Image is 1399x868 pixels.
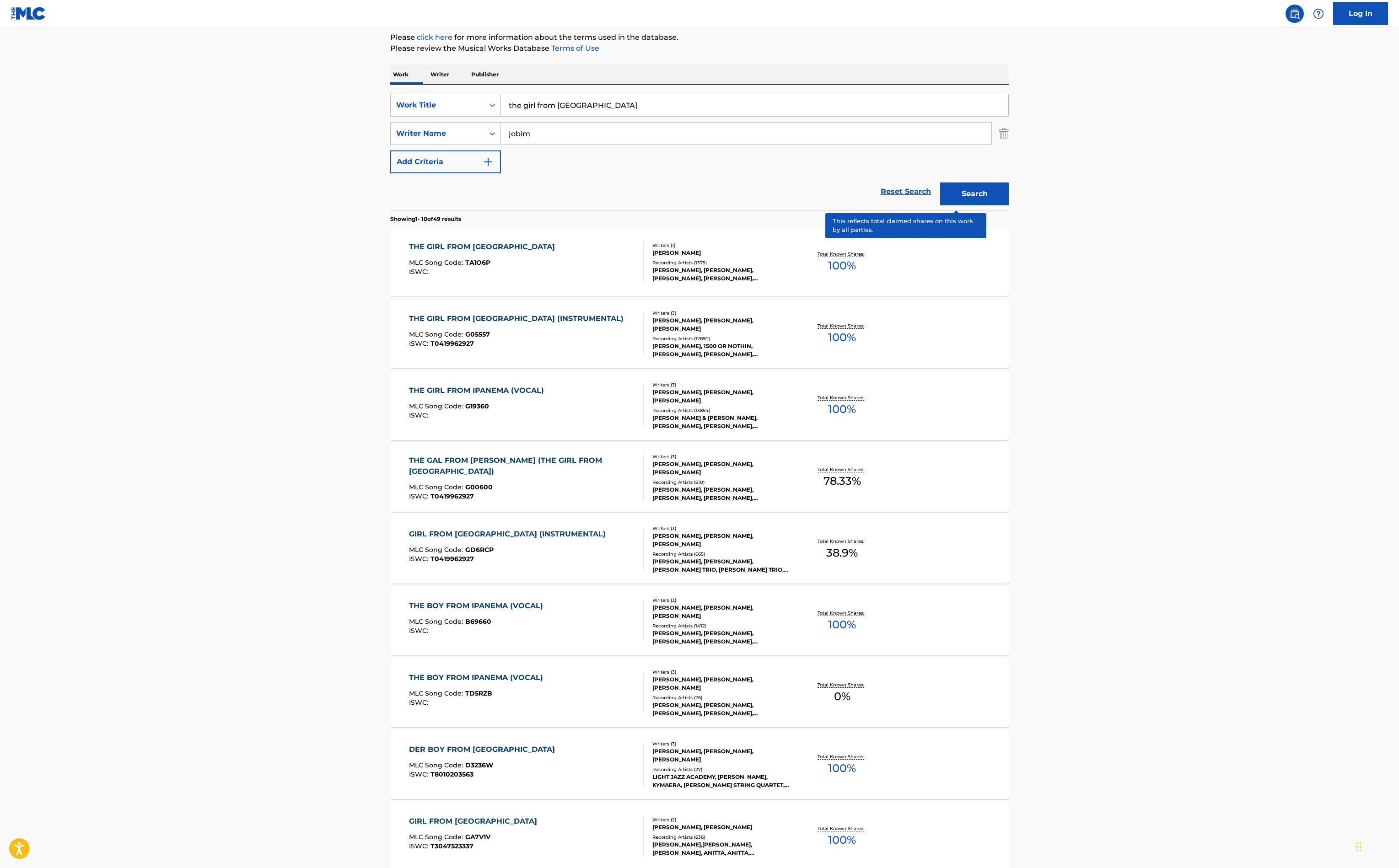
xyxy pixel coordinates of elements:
div: Work Title [396,100,479,111]
span: ISWC : [409,770,430,778]
span: MLC Song Code : [409,833,465,841]
a: Public Search [1286,5,1304,23]
p: Total Known Shares: [818,753,866,760]
span: 100 % [828,832,856,848]
div: [PERSON_NAME], [PERSON_NAME], [PERSON_NAME] [652,316,791,333]
span: ISWC : [409,627,430,635]
div: THE GAL FROM [PERSON_NAME] (THE GIRL FROM [GEOGRAPHIC_DATA]) [409,455,636,477]
p: Please for more information about the terms used in the database. [390,32,1009,43]
div: Writers ( 3 ) [652,740,791,747]
p: Total Known Shares: [818,825,866,832]
p: Total Known Shares: [818,466,866,473]
span: B69660 [465,617,491,626]
a: DER BOY FROM [GEOGRAPHIC_DATA]MLC Song Code:D3236WISWC:T8010203563Writers (3)[PERSON_NAME], [PERS... [390,730,1009,799]
div: Chat Widget [1353,824,1399,868]
p: Writer [428,65,452,84]
img: MLC Logo [11,7,46,20]
div: Writers ( 2 ) [652,816,791,823]
div: Writers ( 3 ) [652,310,791,316]
div: Recording Artists ( 13854 ) [652,407,791,414]
span: GA7V1V [465,833,490,841]
p: Showing 1 - 10 of 49 results [390,215,461,223]
span: G05557 [465,330,490,338]
span: T8010203563 [430,770,474,778]
div: GIRL FROM [GEOGRAPHIC_DATA] [409,816,542,827]
p: Total Known Shares: [818,251,866,257]
span: MLC Song Code : [409,761,465,769]
div: [PERSON_NAME], [PERSON_NAME], [PERSON_NAME] TRIO, [PERSON_NAME] TRIO, [PERSON_NAME] [652,557,791,574]
button: Search [940,182,1009,205]
span: ISWC : [409,842,430,850]
span: 100 % [828,329,856,346]
div: [PERSON_NAME], [PERSON_NAME], [PERSON_NAME] [652,747,791,764]
span: ISWC : [409,555,430,563]
div: THE GIRL FROM [GEOGRAPHIC_DATA] (INSTRUMENTAL) [409,313,628,324]
span: 100 % [828,257,856,274]
div: THE BOY FROM IPANEMA (VOCAL) [409,600,548,611]
div: [PERSON_NAME] & [PERSON_NAME], [PERSON_NAME], [PERSON_NAME], [PERSON_NAME], [PERSON_NAME], [PERSO... [652,414,791,430]
div: Drag [1356,833,1361,861]
div: Writers ( 1 ) [652,242,791,249]
div: Recording Artists ( 1412 ) [652,622,791,629]
div: [PERSON_NAME], [PERSON_NAME], [PERSON_NAME] [652,675,791,692]
div: [PERSON_NAME] [652,249,791,257]
div: Writers ( 3 ) [652,597,791,604]
div: DER BOY FROM [GEOGRAPHIC_DATA] [409,744,560,755]
span: ISWC : [409,411,430,419]
p: Total Known Shares: [818,610,866,616]
div: THE GIRL FROM [GEOGRAPHIC_DATA] [409,241,560,252]
div: [PERSON_NAME], [PERSON_NAME], [PERSON_NAME] [652,604,791,620]
div: [PERSON_NAME], [PERSON_NAME], [PERSON_NAME] [652,532,791,548]
a: click here [417,33,452,42]
div: [PERSON_NAME], [PERSON_NAME], [PERSON_NAME], [PERSON_NAME], [PERSON_NAME] & [PERSON_NAME] [652,486,791,502]
div: Recording Artists ( 665 ) [652,551,791,557]
span: G00600 [465,483,493,491]
span: MLC Song Code : [409,689,465,697]
a: Reset Search [876,182,936,202]
button: Add Criteria [390,150,501,173]
p: Publisher [468,65,501,84]
span: MLC Song Code : [409,617,465,626]
img: search [1289,8,1300,19]
a: Terms of Use [549,44,599,53]
div: Recording Artists ( 610 ) [652,479,791,486]
div: Writers ( 3 ) [652,453,791,460]
span: 78.33 % [823,473,861,489]
span: TA1O6P [465,258,490,267]
span: G19360 [465,402,489,410]
div: Writers ( 3 ) [652,525,791,532]
div: [PERSON_NAME], [PERSON_NAME], [PERSON_NAME], [PERSON_NAME], [PERSON_NAME], [PERSON_NAME], [PERSON... [652,629,791,646]
div: THE GIRL FROM IPANEMA (VOCAL) [409,385,549,396]
span: MLC Song Code : [409,258,465,267]
span: MLC Song Code : [409,330,465,338]
div: Recording Artists ( 27 ) [652,766,791,773]
p: Total Known Shares: [818,394,866,401]
span: 0 % [834,688,850,705]
div: Help [1309,5,1328,23]
span: T0419962927 [430,339,474,348]
span: ISWC : [409,492,430,500]
span: ISWC : [409,339,430,348]
a: THE BOY FROM IPANEMA (VOCAL)MLC Song Code:TD5RZBISWC:Writers (3)[PERSON_NAME], [PERSON_NAME], [PE... [390,659,1009,727]
img: help [1313,8,1324,19]
span: 100 % [828,401,856,418]
span: T0419962927 [430,555,474,563]
img: 9d2ae6d4665cec9f34b9.svg [483,156,494,167]
a: THE GAL FROM [PERSON_NAME] (THE GIRL FROM [GEOGRAPHIC_DATA])MLC Song Code:G00600ISWC:T0419962927W... [390,443,1009,512]
a: THE GIRL FROM IPANEMA (VOCAL)MLC Song Code:G19360ISWC:Writers (3)[PERSON_NAME], [PERSON_NAME], [P... [390,371,1009,440]
a: THE BOY FROM IPANEMA (VOCAL)MLC Song Code:B69660ISWC:Writers (3)[PERSON_NAME], [PERSON_NAME], [PE... [390,587,1009,655]
a: THE GIRL FROM [GEOGRAPHIC_DATA]MLC Song Code:TA1O6PISWC:Writers (1)[PERSON_NAME]Recording Artists... [390,228,1009,296]
span: 38.9 % [826,545,858,561]
span: D3236W [465,761,493,769]
div: [PERSON_NAME], [PERSON_NAME], [PERSON_NAME], [PERSON_NAME], STRINGSPACE [652,701,791,718]
img: Delete Criterion [999,122,1009,145]
div: LIGHT JAZZ ACADEMY, [PERSON_NAME], KYMAERA, [PERSON_NAME] STRING QUARTET, [PERSON_NAME] [652,773,791,789]
span: GD6RCP [465,546,494,554]
div: Recording Artists ( 1375 ) [652,259,791,266]
span: 100 % [828,760,856,777]
div: [PERSON_NAME], [PERSON_NAME], [PERSON_NAME] [652,460,791,477]
span: ISWC : [409,268,430,276]
span: T0419962927 [430,492,474,500]
div: Writer Name [396,128,479,139]
a: THE GIRL FROM [GEOGRAPHIC_DATA] (INSTRUMENTAL)MLC Song Code:G05557ISWC:T0419962927Writers (3)[PER... [390,300,1009,368]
